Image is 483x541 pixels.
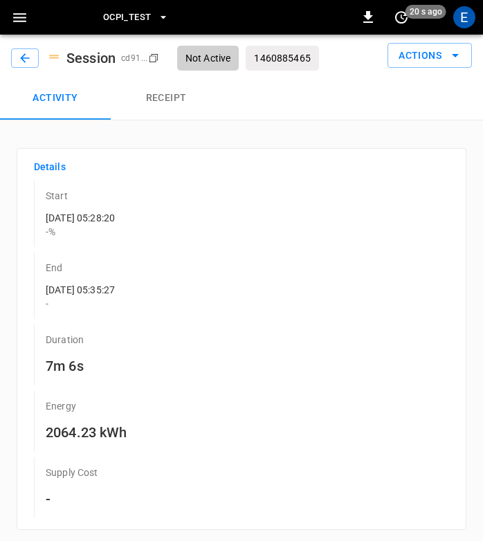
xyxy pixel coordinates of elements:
[46,488,449,510] h6: -
[61,47,121,69] h6: Session
[46,211,449,225] p: [DATE] 05:28:20
[46,355,449,377] h6: 7m 6s
[46,225,449,239] p: - %
[111,76,221,120] button: Receipt
[453,6,475,28] div: profile-icon
[48,4,75,30] img: ampcontrol.io logo
[405,5,446,19] span: 20 s ago
[147,51,161,66] div: copy
[254,51,311,65] p: 1460885465
[388,43,472,68] button: Actions
[103,10,151,26] span: OCPI_Test
[121,53,148,63] span: cd91 ...
[390,6,412,28] button: set refresh interval
[34,160,449,175] h6: Details
[46,297,449,311] p: -
[46,399,449,413] p: Energy
[46,189,449,203] p: Start
[46,283,449,297] p: [DATE] 05:35:27
[46,261,449,275] p: End
[46,466,449,479] p: Supply Cost
[98,4,174,31] button: OCPI_Test
[46,421,449,443] h6: 2064.23 kWh
[177,46,239,71] div: Not Active
[46,333,449,347] p: Duration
